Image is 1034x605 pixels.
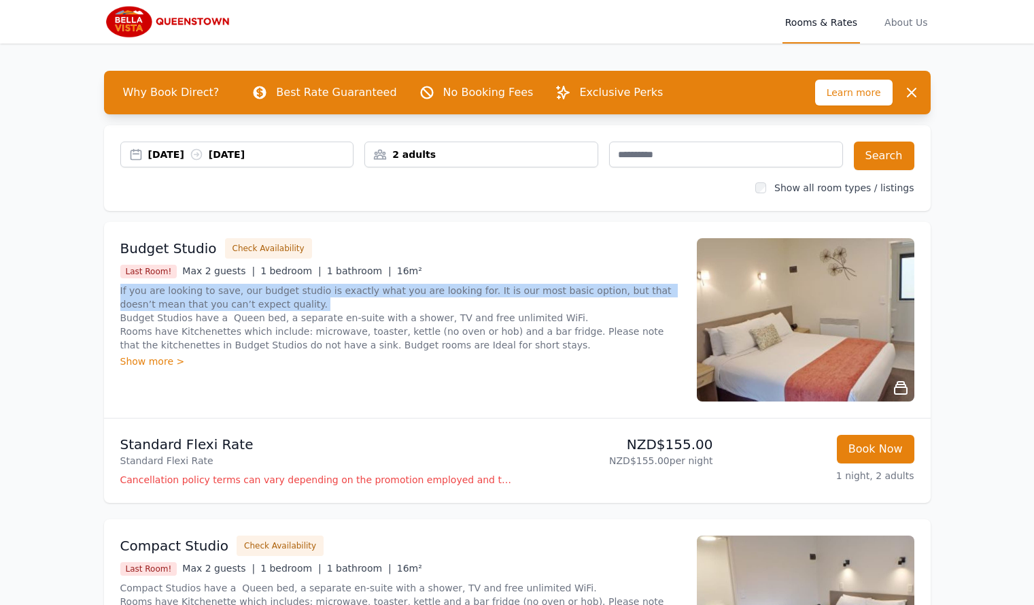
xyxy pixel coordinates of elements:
[120,265,177,278] span: Last Room!
[225,238,312,259] button: Check Availability
[774,182,914,193] label: Show all room types / listings
[120,355,680,368] div: Show more >
[120,536,229,555] h3: Compact Studio
[120,435,512,454] p: Standard Flexi Rate
[327,265,392,276] span: 1 bathroom |
[397,563,422,574] span: 16m²
[260,563,322,574] span: 1 bedroom |
[182,563,255,574] span: Max 2 guests |
[112,79,230,106] span: Why Book Direct?
[815,80,893,105] span: Learn more
[237,536,324,556] button: Check Availability
[854,142,914,170] button: Search
[120,284,680,352] p: If you are looking to save, our budget studio is exactly what you are looking for. It is our most...
[365,148,598,161] div: 2 adults
[523,435,713,454] p: NZD$155.00
[837,435,914,463] button: Book Now
[327,563,392,574] span: 1 bathroom |
[148,148,354,161] div: [DATE] [DATE]
[260,265,322,276] span: 1 bedroom |
[276,84,396,101] p: Best Rate Guaranteed
[397,265,422,276] span: 16m²
[120,239,217,258] h3: Budget Studio
[579,84,663,101] p: Exclusive Perks
[182,265,255,276] span: Max 2 guests |
[523,454,713,468] p: NZD$155.00 per night
[120,473,512,487] p: Cancellation policy terms can vary depending on the promotion employed and the time of stay of th...
[120,454,512,468] p: Standard Flexi Rate
[724,469,914,483] p: 1 night, 2 adults
[120,562,177,576] span: Last Room!
[443,84,534,101] p: No Booking Fees
[104,5,235,38] img: Bella Vista Queenstown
